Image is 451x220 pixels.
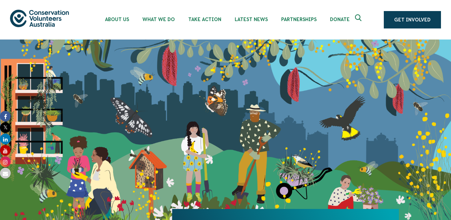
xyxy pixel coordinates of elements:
[235,17,268,22] span: Latest News
[355,14,363,25] span: Expand search box
[330,17,350,22] span: Donate
[384,11,441,28] a: Get Involved
[281,17,317,22] span: Partnerships
[105,17,129,22] span: About Us
[142,17,175,22] span: What We Do
[10,10,69,27] img: logo.svg
[188,17,221,22] span: Take Action
[351,12,367,28] button: Expand search box Close search box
